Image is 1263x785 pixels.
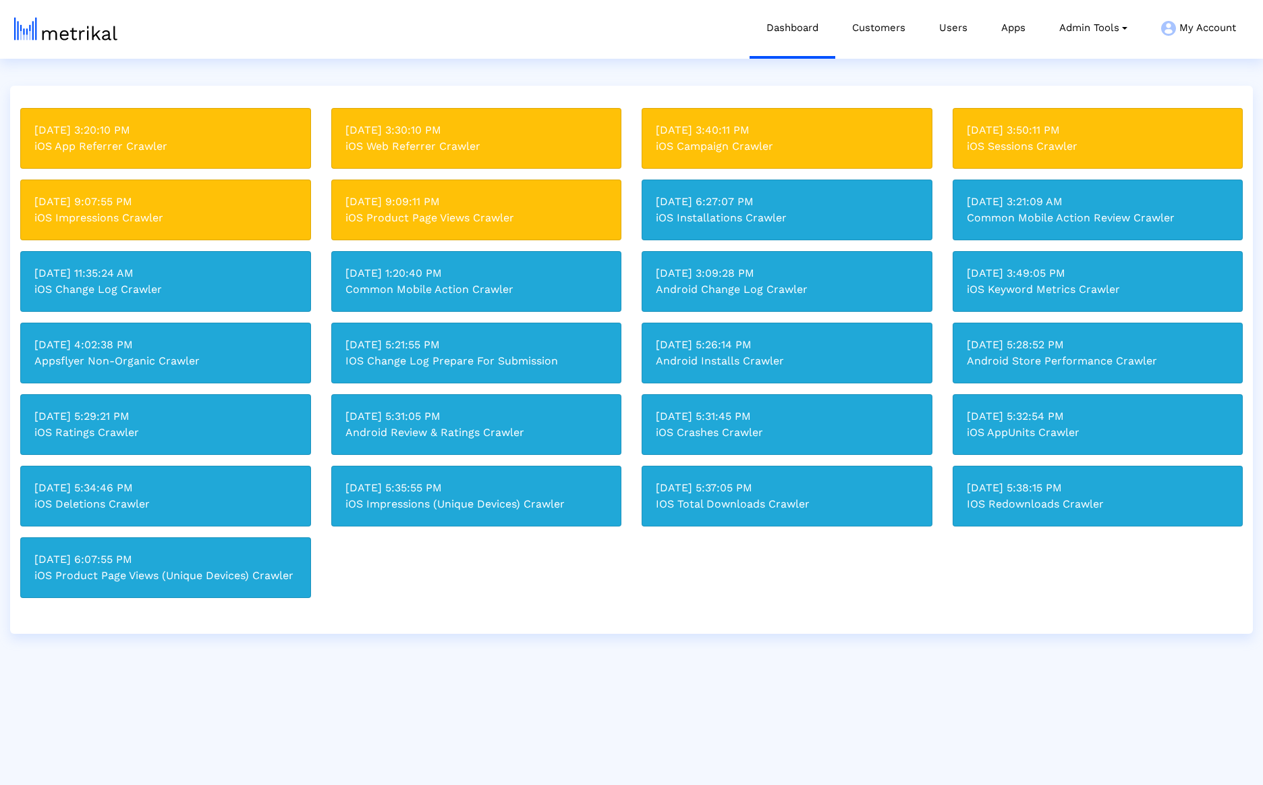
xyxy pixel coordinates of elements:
[656,281,918,298] div: Android Change Log Crawler
[967,194,1229,210] div: [DATE] 3:21:09 AM
[34,568,297,584] div: iOS Product Page Views (Unique Devices) Crawler
[34,337,297,353] div: [DATE] 4:02:38 PM
[967,122,1229,138] div: [DATE] 3:50:11 PM
[345,337,608,353] div: [DATE] 5:21:55 PM
[34,122,297,138] div: [DATE] 3:20:10 PM
[34,138,297,155] div: iOS App Referrer Crawler
[967,353,1229,369] div: Android Store Performance Crawler
[656,408,918,425] div: [DATE] 5:31:45 PM
[34,281,297,298] div: iOS Change Log Crawler
[345,425,608,441] div: Android Review & Ratings Crawler
[967,281,1229,298] div: iOS Keyword Metrics Crawler
[967,337,1229,353] div: [DATE] 5:28:52 PM
[345,210,608,226] div: iOS Product Page Views Crawler
[656,122,918,138] div: [DATE] 3:40:11 PM
[34,210,297,226] div: iOS Impressions Crawler
[14,18,117,40] img: metrical-logo-light.png
[656,353,918,369] div: Android Installs Crawler
[345,281,608,298] div: Common Mobile Action Crawler
[967,210,1229,226] div: Common Mobile Action Review Crawler
[656,265,918,281] div: [DATE] 3:09:28 PM
[34,496,297,512] div: iOS Deletions Crawler
[345,408,608,425] div: [DATE] 5:31:05 PM
[345,480,608,496] div: [DATE] 5:35:55 PM
[656,138,918,155] div: iOS Campaign Crawler
[34,480,297,496] div: [DATE] 5:34:46 PM
[967,408,1229,425] div: [DATE] 5:32:54 PM
[345,353,608,369] div: IOS Change Log Prepare For Submission
[656,210,918,226] div: iOS Installations Crawler
[656,480,918,496] div: [DATE] 5:37:05 PM
[345,265,608,281] div: [DATE] 1:20:40 PM
[34,551,297,568] div: [DATE] 6:07:55 PM
[345,194,608,210] div: [DATE] 9:09:11 PM
[34,408,297,425] div: [DATE] 5:29:21 PM
[656,337,918,353] div: [DATE] 5:26:14 PM
[967,138,1229,155] div: iOS Sessions Crawler
[656,425,918,441] div: iOS Crashes Crawler
[967,425,1229,441] div: iOS AppUnits Crawler
[34,425,297,441] div: iOS Ratings Crawler
[656,194,918,210] div: [DATE] 6:27:07 PM
[345,138,608,155] div: iOS Web Referrer Crawler
[345,496,608,512] div: iOS Impressions (Unique Devices) Crawler
[656,496,918,512] div: IOS Total Downloads Crawler
[967,480,1229,496] div: [DATE] 5:38:15 PM
[1161,21,1176,36] img: my-account-menu-icon.png
[34,265,297,281] div: [DATE] 11:35:24 AM
[345,122,608,138] div: [DATE] 3:30:10 PM
[967,265,1229,281] div: [DATE] 3:49:05 PM
[34,353,297,369] div: Appsflyer Non-Organic Crawler
[967,496,1229,512] div: IOS Redownloads Crawler
[34,194,297,210] div: [DATE] 9:07:55 PM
